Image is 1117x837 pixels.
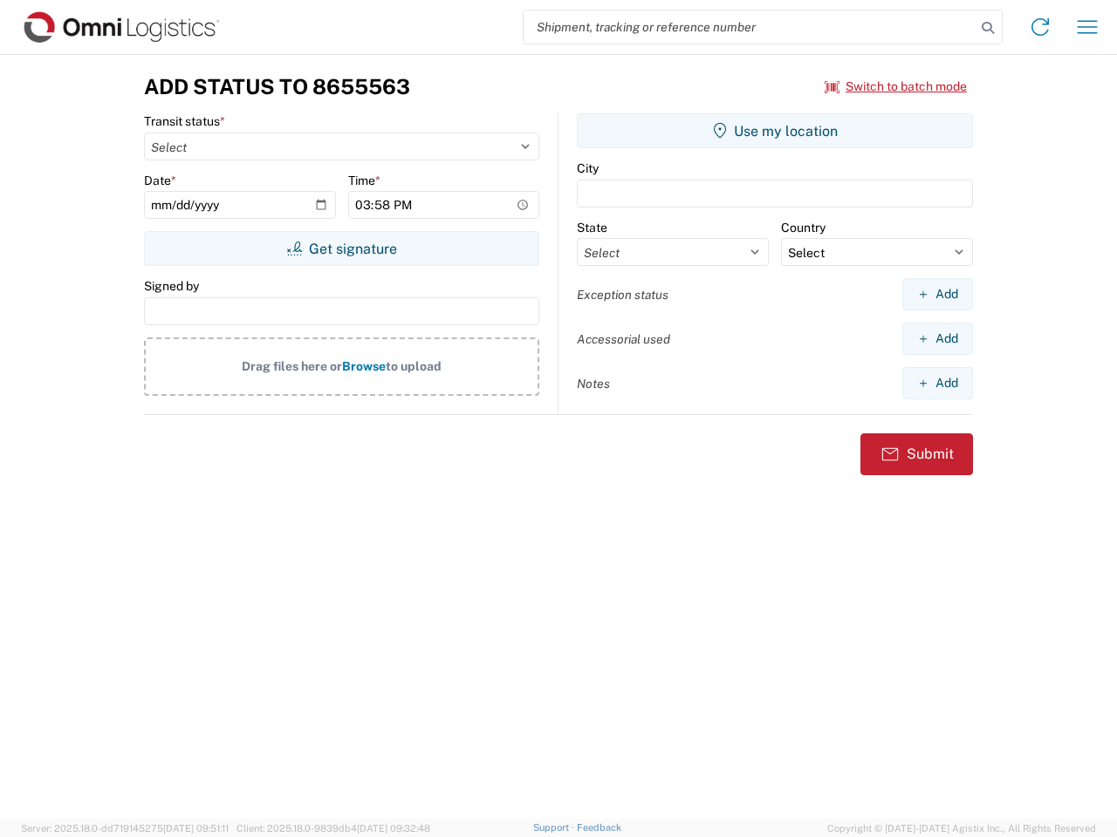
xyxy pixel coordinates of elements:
[144,113,225,129] label: Transit status
[533,822,577,833] a: Support
[342,359,386,373] span: Browse
[236,823,430,834] span: Client: 2025.18.0-9839db4
[357,823,430,834] span: [DATE] 09:32:48
[577,113,973,148] button: Use my location
[144,231,539,266] button: Get signature
[144,278,199,294] label: Signed by
[163,823,229,834] span: [DATE] 09:51:11
[860,433,973,475] button: Submit
[902,323,973,355] button: Add
[144,74,410,99] h3: Add Status to 8655563
[825,72,967,101] button: Switch to batch mode
[577,331,670,347] label: Accessorial used
[577,287,668,303] label: Exception status
[577,376,610,391] label: Notes
[21,823,229,834] span: Server: 2025.18.0-dd719145275
[781,220,826,235] label: Country
[902,367,973,399] button: Add
[386,359,442,373] span: to upload
[144,173,176,188] label: Date
[242,359,342,373] span: Drag files here or
[577,220,607,235] label: State
[577,160,599,176] label: City
[348,173,380,188] label: Time
[827,820,1096,836] span: Copyright © [DATE]-[DATE] Agistix Inc., All Rights Reserved
[902,278,973,310] button: Add
[577,822,621,833] a: Feedback
[524,10,976,44] input: Shipment, tracking or reference number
